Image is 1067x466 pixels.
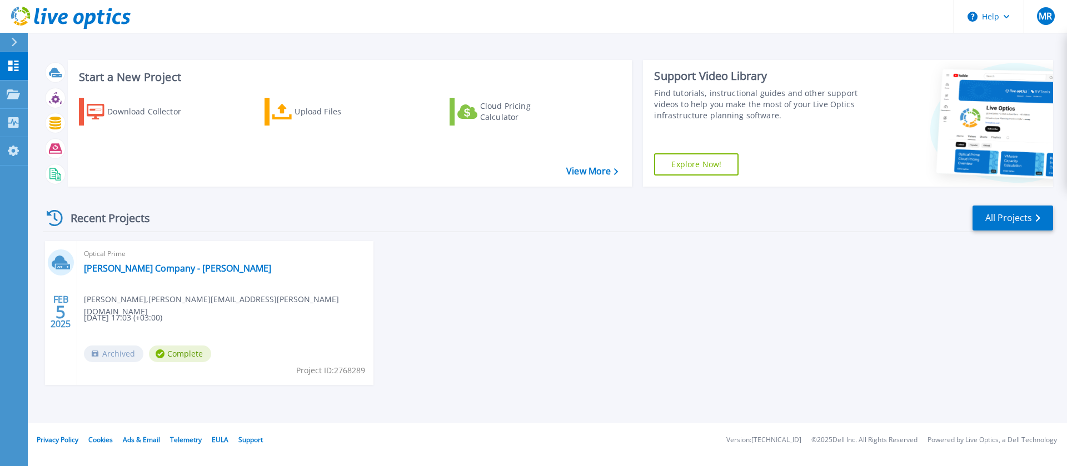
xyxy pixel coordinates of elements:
div: FEB 2025 [50,292,71,332]
span: [DATE] 17:03 (+03:00) [84,312,162,324]
a: All Projects [973,206,1053,231]
a: View More [566,166,618,177]
a: Download Collector [79,98,203,126]
span: Archived [84,345,143,362]
a: [PERSON_NAME] Company - [PERSON_NAME] [84,263,271,274]
div: Cloud Pricing Calculator [480,101,569,123]
a: Telemetry [170,435,202,444]
span: MR [1039,12,1052,21]
span: Complete [149,345,211,362]
div: Recent Projects [43,204,165,232]
span: [PERSON_NAME] , [PERSON_NAME][EMAIL_ADDRESS][PERSON_NAME][DOMAIN_NAME] [84,293,373,318]
a: Support [238,435,263,444]
a: Privacy Policy [37,435,78,444]
li: © 2025 Dell Inc. All Rights Reserved [811,437,918,444]
li: Version: [TECHNICAL_ID] [726,437,801,444]
span: Project ID: 2768289 [296,364,365,377]
span: 5 [56,307,66,317]
a: Upload Files [265,98,388,126]
a: Cloud Pricing Calculator [450,98,574,126]
li: Powered by Live Optics, a Dell Technology [928,437,1057,444]
span: Optical Prime [84,248,367,260]
h3: Start a New Project [79,71,618,83]
a: Explore Now! [654,153,739,176]
div: Upload Files [295,101,383,123]
a: EULA [212,435,228,444]
div: Find tutorials, instructional guides and other support videos to help you make the most of your L... [654,88,863,121]
div: Support Video Library [654,69,863,83]
a: Ads & Email [123,435,160,444]
div: Download Collector [107,101,196,123]
a: Cookies [88,435,113,444]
